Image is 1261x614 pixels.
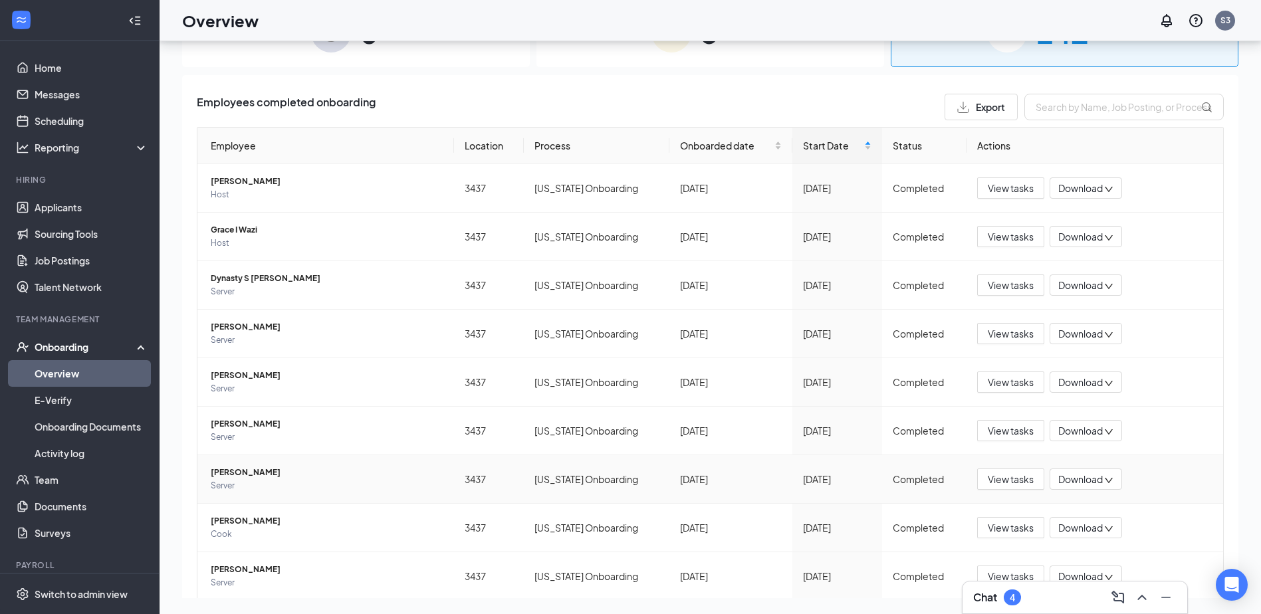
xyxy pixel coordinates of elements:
div: [DATE] [803,472,871,486]
span: Export [976,102,1005,112]
td: 3437 [454,261,524,310]
button: View tasks [977,226,1044,247]
td: [US_STATE] Onboarding [524,261,669,310]
a: Onboarding Documents [35,413,148,440]
div: [DATE] [680,569,782,583]
a: Team [35,466,148,493]
span: Download [1058,181,1103,195]
span: Server [211,285,443,298]
span: Server [211,334,443,347]
td: [US_STATE] Onboarding [524,310,669,358]
div: Completed [893,229,956,244]
span: down [1104,233,1113,243]
div: [DATE] [803,375,871,389]
div: [DATE] [803,569,871,583]
div: Team Management [16,314,146,325]
div: Payroll [16,560,146,571]
td: 3437 [454,455,524,504]
div: Completed [893,278,956,292]
span: down [1104,185,1113,194]
span: View tasks [988,326,1034,341]
span: down [1104,573,1113,582]
td: 3437 [454,310,524,358]
a: Home [35,54,148,81]
div: S3 [1220,15,1230,26]
div: [DATE] [803,423,871,438]
button: ChevronUp [1131,587,1153,608]
td: [US_STATE] Onboarding [524,455,669,504]
span: down [1104,427,1113,437]
svg: UserCheck [16,340,29,354]
span: Download [1058,521,1103,535]
td: 3437 [454,358,524,407]
th: Process [524,128,669,164]
svg: Notifications [1159,13,1175,29]
button: Minimize [1155,587,1177,608]
span: Download [1058,375,1103,389]
span: Server [211,576,443,589]
svg: ChevronUp [1134,589,1150,605]
a: Surveys [35,520,148,546]
span: View tasks [988,375,1034,389]
svg: WorkstreamLogo [15,13,28,27]
a: Messages [35,81,148,108]
span: Download [1058,424,1103,438]
th: Onboarded date [669,128,792,164]
svg: QuestionInfo [1188,13,1204,29]
span: View tasks [988,229,1034,244]
span: [PERSON_NAME] [211,369,443,382]
div: Completed [893,326,956,341]
th: Employee [197,128,454,164]
span: Download [1058,327,1103,341]
span: View tasks [988,423,1034,438]
span: Grace I Wazi [211,223,443,237]
span: down [1104,524,1113,534]
div: [DATE] [803,326,871,341]
span: View tasks [988,181,1034,195]
span: View tasks [988,278,1034,292]
span: View tasks [988,569,1034,583]
td: [US_STATE] Onboarding [524,504,669,552]
button: View tasks [977,468,1044,490]
div: [DATE] [680,375,782,389]
div: Completed [893,520,956,535]
span: Download [1058,472,1103,486]
div: [DATE] [803,520,871,535]
div: Completed [893,181,956,195]
span: down [1104,282,1113,291]
div: [DATE] [803,181,871,195]
span: [PERSON_NAME] [211,175,443,188]
div: [DATE] [803,278,871,292]
td: [US_STATE] Onboarding [524,358,669,407]
div: [DATE] [680,326,782,341]
span: Dynasty S [PERSON_NAME] [211,272,443,285]
span: [PERSON_NAME] [211,466,443,479]
span: down [1104,379,1113,388]
div: Completed [893,375,956,389]
svg: Settings [16,587,29,601]
svg: ComposeMessage [1110,589,1126,605]
td: 3437 [454,504,524,552]
div: [DATE] [680,423,782,438]
a: Documents [35,493,148,520]
a: Activity log [35,440,148,466]
button: View tasks [977,177,1044,199]
span: down [1104,330,1113,340]
span: Server [211,431,443,444]
th: Status [882,128,967,164]
td: [US_STATE] Onboarding [524,213,669,261]
th: Location [454,128,524,164]
button: View tasks [977,420,1044,441]
button: View tasks [977,517,1044,538]
td: 3437 [454,213,524,261]
div: [DATE] [680,472,782,486]
svg: Collapse [128,14,142,27]
span: Server [211,382,443,395]
div: Completed [893,423,956,438]
div: Completed [893,472,956,486]
a: Applicants [35,194,148,221]
span: Cook [211,528,443,541]
div: 4 [1010,592,1015,603]
span: View tasks [988,472,1034,486]
span: Download [1058,569,1103,583]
